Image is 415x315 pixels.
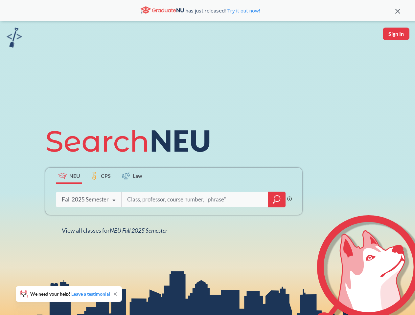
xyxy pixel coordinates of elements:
[30,292,110,296] span: We need your help!
[268,192,286,207] div: magnifying glass
[71,291,110,297] a: Leave a testimonial
[62,227,167,234] span: View all classes for
[110,227,167,234] span: NEU Fall 2025 Semester
[186,7,260,14] span: has just released!
[383,28,409,40] button: Sign In
[69,172,80,179] span: NEU
[62,196,109,203] div: Fall 2025 Semester
[7,28,22,50] a: sandbox logo
[101,172,111,179] span: CPS
[273,195,281,204] svg: magnifying glass
[226,7,260,14] a: Try it out now!
[7,28,22,48] img: sandbox logo
[127,193,263,206] input: Class, professor, course number, "phrase"
[133,172,142,179] span: Law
